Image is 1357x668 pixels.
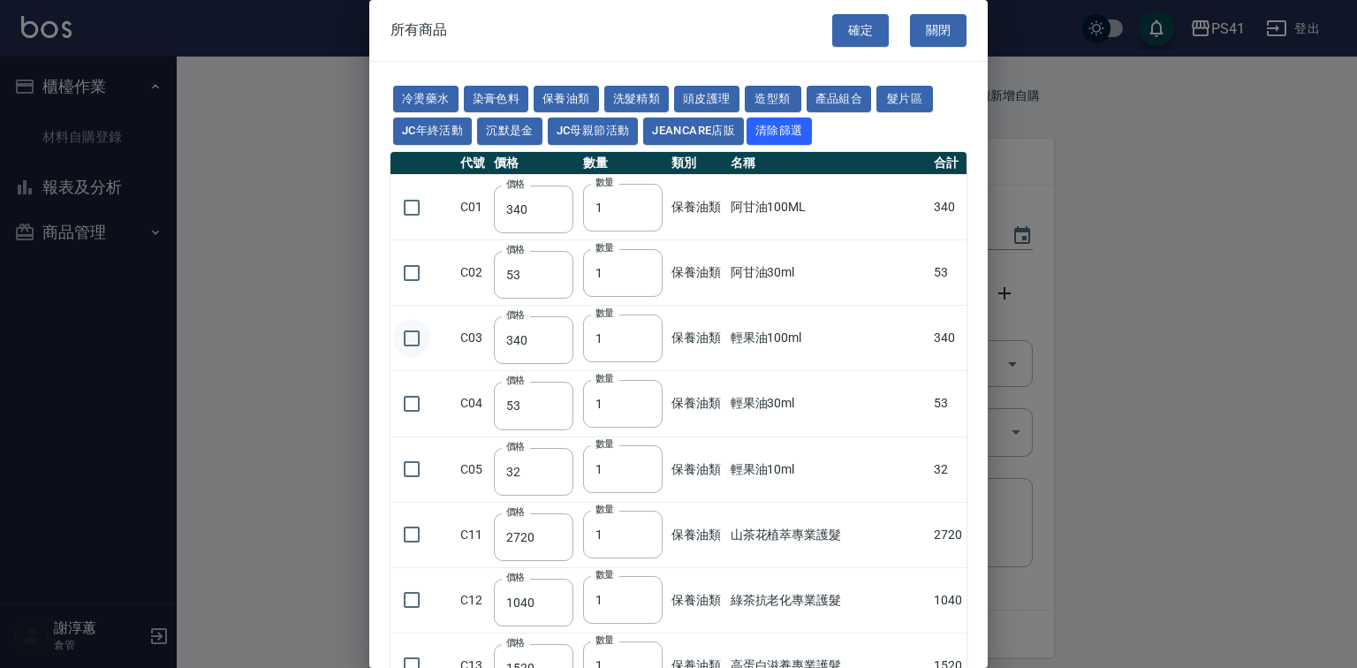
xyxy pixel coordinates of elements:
td: 340 [929,306,967,371]
button: 造型類 [745,86,801,113]
label: 價格 [506,308,525,322]
td: C11 [456,502,489,567]
td: 53 [929,371,967,436]
td: C02 [456,240,489,306]
td: C05 [456,436,489,502]
td: 保養油類 [667,502,725,567]
label: 數量 [595,241,614,254]
label: 價格 [506,636,525,649]
td: C01 [456,175,489,240]
label: 數量 [595,503,614,516]
td: 保養油類 [667,371,725,436]
button: 洗髮精類 [604,86,670,113]
td: C03 [456,306,489,371]
th: 合計 [929,152,967,175]
td: 保養油類 [667,567,725,633]
th: 數量 [579,152,668,175]
td: 1040 [929,567,967,633]
label: 價格 [506,571,525,584]
label: 價格 [506,243,525,256]
td: 2720 [929,502,967,567]
td: C12 [456,567,489,633]
th: 價格 [489,152,579,175]
td: 輕果油100ml [726,306,929,371]
label: 數量 [595,372,614,385]
label: 數量 [595,176,614,189]
th: 代號 [456,152,489,175]
td: 保養油類 [667,175,725,240]
label: 價格 [506,505,525,519]
button: 關閉 [910,14,967,47]
label: 數量 [595,437,614,451]
td: 340 [929,175,967,240]
th: 名稱 [726,152,929,175]
button: JeanCare店販 [643,118,744,145]
button: 冷燙藥水 [393,86,459,113]
button: 髮片區 [876,86,933,113]
td: 32 [929,436,967,502]
button: 沉默是金 [477,118,542,145]
td: 保養油類 [667,436,725,502]
button: 確定 [832,14,889,47]
td: 阿甘油30ml [726,240,929,306]
td: 輕果油30ml [726,371,929,436]
label: 價格 [506,374,525,387]
label: 價格 [506,440,525,453]
button: JC母親節活動 [548,118,639,145]
button: 保養油類 [534,86,599,113]
td: 53 [929,240,967,306]
td: C04 [456,371,489,436]
td: 阿甘油100ML [726,175,929,240]
button: 染膏色料 [464,86,529,113]
button: 頭皮護理 [674,86,739,113]
td: 保養油類 [667,306,725,371]
td: 輕果油10ml [726,436,929,502]
button: 清除篩選 [747,118,812,145]
label: 價格 [506,178,525,191]
button: JC年終活動 [393,118,472,145]
td: 山茶花植萃專業護髮 [726,502,929,567]
label: 數量 [595,568,614,581]
td: 綠茶抗老化專業護髮 [726,567,929,633]
td: 保養油類 [667,240,725,306]
label: 數量 [595,307,614,320]
button: 產品組合 [807,86,872,113]
span: 所有商品 [390,21,447,39]
th: 類別 [667,152,725,175]
label: 數量 [595,634,614,647]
